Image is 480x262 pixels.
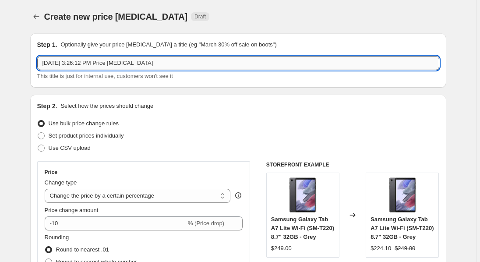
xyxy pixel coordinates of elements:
[45,169,57,176] h3: Price
[60,40,276,49] p: Optionally give your price [MEDICAL_DATA] a title (eg "March 30% off sale on boots")
[30,11,42,23] button: Price change jobs
[271,244,292,253] div: $249.00
[60,102,153,110] p: Select how the prices should change
[37,40,57,49] h2: Step 1.
[371,216,434,240] span: Samsung Galaxy Tab A7 Lite Wi-Fi (SM-T220) 8.7" 32GB - Grey
[49,145,91,151] span: Use CSV upload
[37,56,439,70] input: 30% off holiday sale
[371,244,391,253] div: $224.10
[285,177,320,212] img: 57_d50726cf-62de-4280-b53c-dc1033eae08f_80x.jpg
[44,12,188,21] span: Create new price [MEDICAL_DATA]
[395,244,415,253] strike: $249.00
[56,246,109,253] span: Round to nearest .01
[188,220,224,227] span: % (Price drop)
[194,13,206,20] span: Draft
[385,177,420,212] img: 57_d50726cf-62de-4280-b53c-dc1033eae08f_80x.jpg
[49,120,119,127] span: Use bulk price change rules
[271,216,334,240] span: Samsung Galaxy Tab A7 Lite Wi-Fi (SM-T220) 8.7" 32GB - Grey
[49,132,124,139] span: Set product prices individually
[37,102,57,110] h2: Step 2.
[37,73,173,79] span: This title is just for internal use, customers won't see it
[45,207,99,213] span: Price change amount
[234,191,243,200] div: help
[266,161,439,168] h6: STOREFRONT EXAMPLE
[45,234,69,241] span: Rounding
[45,179,77,186] span: Change type
[45,216,186,230] input: -15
